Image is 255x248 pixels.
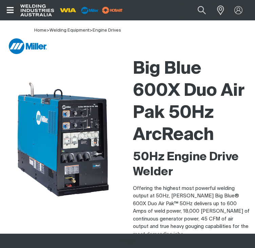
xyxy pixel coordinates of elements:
[133,58,250,146] h1: Big Blue 600X Duo Air Pak 50Hz ArcReach
[34,28,46,33] a: Home
[133,150,250,180] h2: 50Hz Engine Drive Welder
[5,81,122,198] img: Big Blue 600X Duo Air Pak 50Hz ArcReach
[133,185,250,238] p: Offering the highest most powerful welding output at 50Hz, [PERSON_NAME] Big Blue® 600X Duo Air P...
[90,28,93,33] span: >
[190,2,213,18] button: Search products
[116,236,139,245] button: Opens a panel where you can apply filters to the list of variants on the page.
[3,236,252,245] section: Filters for variants
[182,2,213,18] input: Product name or item number...
[46,28,50,33] span: >
[93,28,121,33] a: Engine Drives
[121,236,134,245] span: Filter
[50,28,90,33] a: Welding Equipment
